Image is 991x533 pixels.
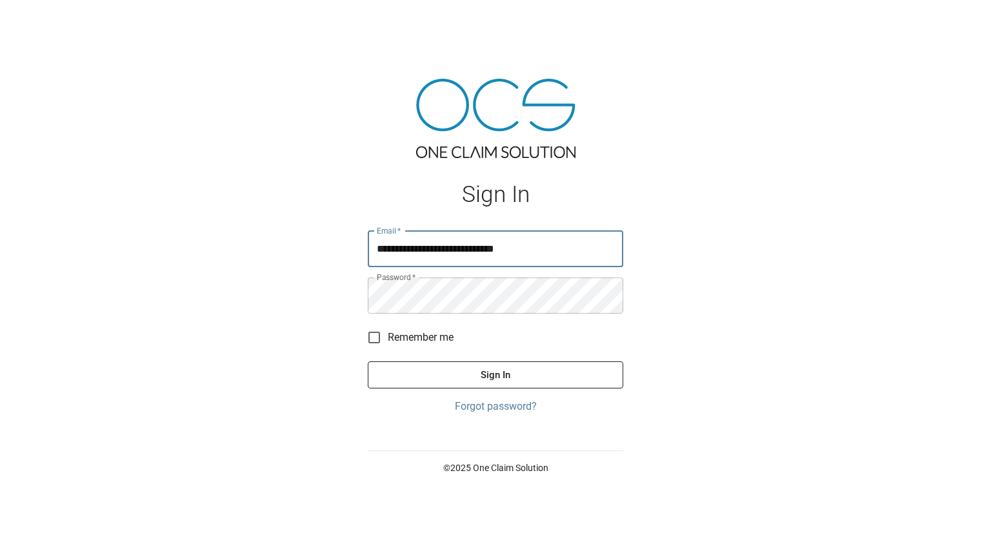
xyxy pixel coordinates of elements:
[368,181,623,208] h1: Sign In
[416,79,576,158] img: ocs-logo-tra.png
[15,8,67,34] img: ocs-logo-white-transparent.png
[368,399,623,414] a: Forgot password?
[377,225,401,236] label: Email
[368,461,623,474] p: © 2025 One Claim Solution
[377,272,415,283] label: Password
[368,361,623,388] button: Sign In
[388,330,454,345] span: Remember me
